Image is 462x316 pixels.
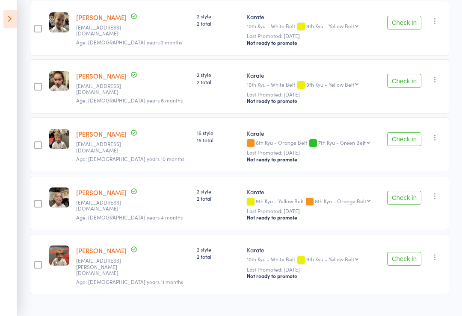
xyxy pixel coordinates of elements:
div: Karate [247,129,377,138]
div: Karate [247,12,377,21]
div: Not ready to promote [247,214,377,221]
span: Age: [DEMOGRAPHIC_DATA] years 2 months [76,38,182,46]
small: Last Promoted: [DATE] [247,91,377,97]
small: kel.j.mcmahon@gmail.com [76,257,132,276]
button: Check in [387,16,421,29]
div: Karate [247,187,377,196]
small: r_orlandi77@hotmail.com [76,199,132,212]
small: adz-101@hotmail.com [76,141,132,153]
div: 7th Kyu - Green Belt [318,140,366,145]
small: Last Promoted: [DATE] [247,149,377,155]
div: Karate [247,246,377,254]
img: image1753768593.png [49,246,69,266]
div: 10th Kyu - White Belt [247,256,377,263]
span: 2 total [197,253,240,260]
a: [PERSON_NAME] [76,246,127,255]
span: Age: [DEMOGRAPHIC_DATA] years 10 months [76,155,184,162]
button: Check in [387,252,421,266]
img: image1753941073.png [49,12,69,32]
span: 2 total [197,20,240,27]
small: Last Promoted: [DATE] [247,208,377,214]
span: Age: [DEMOGRAPHIC_DATA] years 6 months [76,97,183,104]
img: image1738731050.png [49,187,69,208]
button: Check in [387,191,421,205]
a: [PERSON_NAME] [76,188,127,197]
div: 8th Kyu - Orange Belt [247,140,377,147]
div: Not ready to promote [247,39,377,46]
img: image1753941024.png [49,71,69,91]
span: Age: [DEMOGRAPHIC_DATA] years 11 months [76,278,183,285]
div: 10th Kyu - White Belt [247,23,377,30]
span: 2 total [197,78,240,85]
div: 8th Kyu - Orange Belt [315,198,366,204]
img: image1716443198.png [49,129,69,149]
a: [PERSON_NAME] [76,71,127,80]
span: 2 total [197,195,240,202]
div: Karate [247,71,377,79]
div: Not ready to promote [247,156,377,163]
span: 16 total [197,136,240,143]
span: 16 style [197,129,240,136]
div: 9th Kyu - Yellow Belt [247,198,377,205]
div: 10th Kyu - White Belt [247,82,377,89]
a: [PERSON_NAME] [76,13,127,22]
span: 2 style [197,246,240,253]
span: Age: [DEMOGRAPHIC_DATA] years 4 months [76,214,183,221]
button: Check in [387,74,421,88]
div: 9th Kyu - Yellow Belt [306,82,354,87]
button: Check in [387,132,421,146]
div: Not ready to promote [247,272,377,279]
div: 9th Kyu - Yellow Belt [306,23,354,29]
div: Not ready to promote [247,97,377,104]
small: Last Promoted: [DATE] [247,33,377,39]
small: Last Promoted: [DATE] [247,266,377,272]
small: Becessery@gmail.com [76,83,132,95]
small: Becessery@gmail.com [76,24,132,37]
span: 2 style [197,12,240,20]
span: 2 style [197,187,240,195]
span: 2 style [197,71,240,78]
a: [PERSON_NAME] [76,129,127,138]
div: 9th Kyu - Yellow Belt [306,256,354,262]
